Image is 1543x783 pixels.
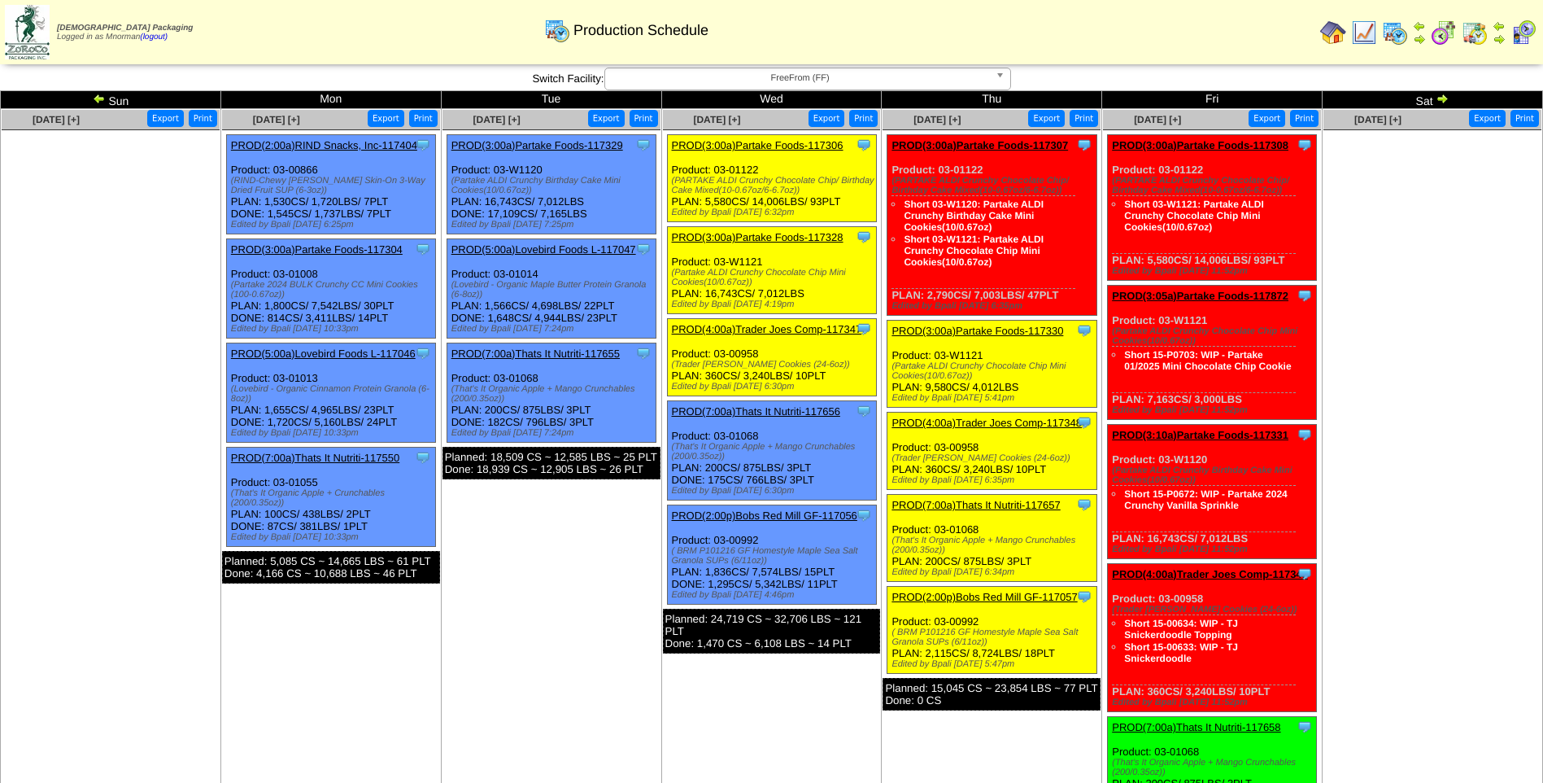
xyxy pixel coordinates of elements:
button: Print [1290,110,1319,127]
a: Short 15-00634: WIP - TJ Snickerdoodle Topping [1124,618,1238,641]
img: Tooltip [1076,137,1092,153]
img: calendarprod.gif [1382,20,1408,46]
div: Edited by Bpali [DATE] 6:25pm [231,220,435,230]
a: Short 15-00633: WIP - TJ Snickerdoodle [1124,641,1238,664]
div: Edited by Bpali [DATE] 7:24pm [451,428,656,438]
span: Production Schedule [573,22,708,39]
img: Tooltip [1076,322,1092,339]
div: Edited by Bpali [DATE] 6:32pm [672,208,876,217]
img: Tooltip [635,241,652,257]
div: Product: 03-W1121 PLAN: 9,580CS / 4,012LBS [887,321,1096,408]
div: Product: 03-00866 PLAN: 1,530CS / 1,720LBS / 7PLT DONE: 1,545CS / 1,737LBS / 7PLT [226,135,435,234]
img: line_graph.gif [1351,20,1377,46]
div: Edited by Bpali [DATE] 10:33pm [231,532,435,542]
a: PROD(3:00a)Partake Foods-117308 [1112,139,1288,151]
div: (Lovebird - Organic Maple Butter Protein Granola (6-8oz)) [451,280,656,300]
a: PROD(3:00a)Partake Foods-117328 [672,231,843,243]
div: (Partake ALDI Crunchy Chocolate Chip Mini Cookies(10/0.67oz)) [672,268,876,287]
div: (Lovebird - Organic Cinnamon Protein Granola (6-8oz)) [231,384,435,404]
img: Tooltip [1076,496,1092,513]
img: Tooltip [1297,719,1313,735]
div: (Trader [PERSON_NAME] Cookies (24-6oz)) [672,360,876,370]
a: PROD(7:00a)Thats It Nutriti-117656 [672,405,840,418]
img: Tooltip [635,345,652,361]
span: [DATE] [+] [253,114,300,125]
a: [DATE] [+] [473,114,521,125]
img: Tooltip [856,137,872,153]
img: Tooltip [415,137,431,153]
div: Edited by Bpali [DATE] 6:34pm [891,567,1096,577]
div: Planned: 24,719 CS ~ 32,706 LBS ~ 121 PLT Done: 1,470 CS ~ 6,108 LBS ~ 14 PLT [663,609,881,654]
img: Tooltip [415,241,431,257]
a: PROD(3:00a)Partake Foods-117330 [891,325,1063,337]
img: Tooltip [415,345,431,361]
div: Product: 03-01013 PLAN: 1,655CS / 4,965LBS / 23PLT DONE: 1,720CS / 5,160LBS / 24PLT [226,343,435,443]
img: Tooltip [1297,287,1313,304]
div: Edited by Bpali [DATE] 6:30pm [672,382,876,391]
a: PROD(3:00a)Partake Foods-117306 [672,139,843,151]
a: Short 03-W1120: Partake ALDI Crunchy Birthday Cake Mini Cookies(10/0.67oz) [904,199,1044,233]
div: (That's It Organic Apple + Crunchables (200/0.35oz)) [231,488,435,508]
div: Edited by Bpali [DATE] 4:46pm [672,590,876,600]
a: PROD(2:00a)RIND Snacks, Inc-117404 [231,139,417,151]
button: Print [189,110,217,127]
img: calendarprod.gif [544,17,570,43]
div: (That's It Organic Apple + Mango Crunchables (200/0.35oz)) [891,536,1096,555]
img: zoroco-logo-small.webp [5,5,50,59]
div: ( BRM P101216 GF Homestyle Maple Sea Salt Granola SUPs (6/11oz)) [891,628,1096,647]
div: Product: 03-01068 PLAN: 200CS / 875LBS / 3PLT DONE: 175CS / 766LBS / 3PLT [667,401,876,501]
div: (RIND-Chewy [PERSON_NAME] Skin-On 3-Way Dried Fruit SUP (6-3oz)) [231,176,435,195]
div: Edited by Bpali [DATE] 10:33pm [231,324,435,334]
img: calendarinout.gif [1462,20,1488,46]
span: [DATE] [+] [1354,114,1401,125]
img: Tooltip [1076,588,1092,605]
a: PROD(5:00a)Lovebird Foods L-117047 [451,243,636,256]
img: Tooltip [415,449,431,466]
div: (Partake ALDI Crunchy Chocolate Chip Mini Cookies(10/0.67oz)) [891,361,1096,381]
a: Short 15-P0703: WIP - Partake 01/2025 Mini Chocolate Chip Cookie [1124,349,1291,372]
div: Product: 03-W1120 PLAN: 16,743CS / 7,012LBS [1108,425,1317,559]
div: Planned: 15,045 CS ~ 23,854 LBS ~ 77 PLT Done: 0 CS [883,678,1101,711]
button: Print [1510,110,1539,127]
div: Product: 03-W1121 PLAN: 16,743CS / 7,012LBS [667,227,876,314]
div: Product: 03-01008 PLAN: 1,800CS / 7,542LBS / 30PLT DONE: 814CS / 3,411LBS / 14PLT [226,239,435,339]
img: Tooltip [1297,426,1313,443]
a: [DATE] [+] [33,114,80,125]
img: arrowright.gif [1493,33,1506,46]
img: calendarcustomer.gif [1510,20,1536,46]
div: Edited by Bpali [DATE] 11:52pm [1112,405,1316,415]
a: Short 15-P0672: WIP - Partake 2024 Crunchy Vanilla Sprinkle [1124,488,1288,511]
div: (Partake ALDI Crunchy Birthday Cake Mini Cookies(10/0.67oz)) [1112,466,1316,485]
div: Product: 03-01122 PLAN: 2,790CS / 7,003LBS / 47PLT [887,135,1096,316]
div: (That's It Organic Apple + Mango Crunchables (200/0.35oz)) [672,442,876,461]
a: PROD(7:00a)Thats It Nutriti-117657 [891,499,1060,511]
div: Edited by Bpali [DATE] 6:35pm [891,475,1096,485]
td: Sat [1323,91,1543,109]
div: Planned: 5,085 CS ~ 14,665 LBS ~ 61 PLT Done: 4,166 CS ~ 10,688 LBS ~ 46 PLT [222,551,440,584]
div: (PARTAKE ALDI Crunchy Chocolate Chip/ Birthday Cake Mixed(10-0.67oz/6-6.7oz)) [891,176,1096,195]
div: Edited by Bpali [DATE] 6:35pm [891,301,1096,311]
td: Thu [882,91,1102,109]
button: Export [1249,110,1285,127]
span: Logged in as Mnorman [57,24,193,42]
div: (Trader [PERSON_NAME] Cookies (24-6oz)) [1112,605,1316,615]
div: (PARTAKE ALDI Crunchy Chocolate Chip/ Birthday Cake Mixed(10-0.67oz/6-6.7oz)) [1112,176,1316,195]
td: Fri [1102,91,1323,109]
a: PROD(2:00p)Bobs Red Mill GF-117056 [672,510,857,522]
a: PROD(4:00a)Trader Joes Comp-117348 [891,417,1082,429]
img: Tooltip [856,403,872,419]
a: Short 03-W1121: Partake ALDI Crunchy Chocolate Chip Mini Cookies(10/0.67oz) [904,234,1044,268]
td: Sun [1,91,221,109]
a: [DATE] [+] [913,114,961,125]
div: Edited by Bpali [DATE] 11:52pm [1112,545,1316,554]
a: PROD(7:00a)Thats It Nutriti-117550 [231,452,399,464]
div: Product: 03-01014 PLAN: 1,566CS / 4,698LBS / 22PLT DONE: 1,648CS / 4,944LBS / 23PLT [447,239,656,339]
div: Edited by Bpali [DATE] 5:41pm [891,393,1096,403]
div: (Partake 2024 BULK Crunchy CC Mini Cookies (100-0.67oz)) [231,280,435,300]
button: Export [588,110,625,127]
div: Product: 03-01068 PLAN: 200CS / 875LBS / 3PLT [887,495,1096,582]
img: arrowleft.gif [1413,20,1426,33]
img: arrowleft.gif [93,92,106,105]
